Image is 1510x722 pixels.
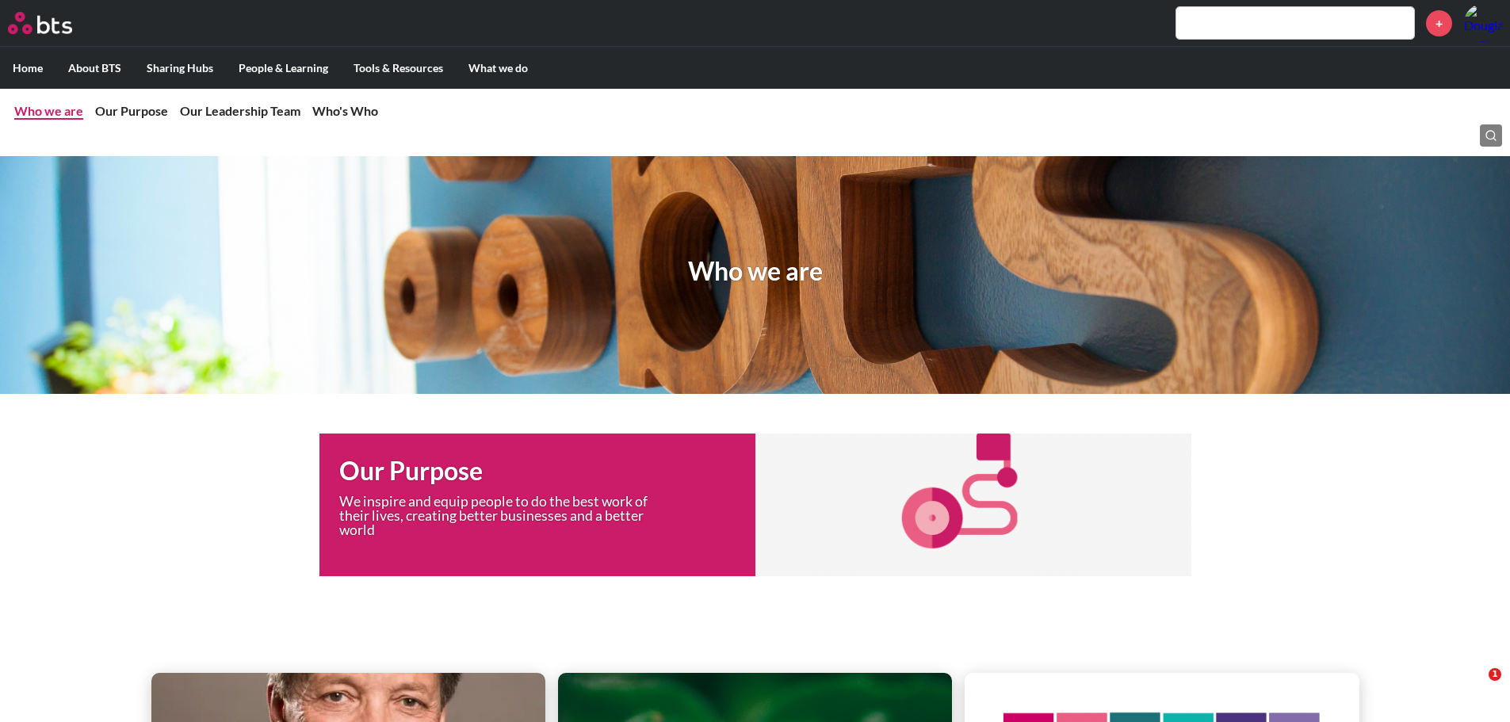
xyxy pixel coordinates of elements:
p: We inspire and equip people to do the best work of their lives, creating better businesses and a ... [339,495,672,537]
a: Our Purpose [95,103,168,118]
label: Tools & Resources [341,48,456,89]
a: Who's Who [312,103,378,118]
img: Douglas Carrara [1464,4,1502,42]
label: What we do [456,48,541,89]
a: Go home [8,12,101,34]
img: BTS Logo [8,12,72,34]
a: + [1426,10,1452,36]
label: About BTS [55,48,134,89]
span: 1 [1489,668,1501,681]
iframe: Intercom live chat [1456,668,1494,706]
a: Profile [1464,4,1502,42]
label: Sharing Hubs [134,48,226,89]
h1: Who we are [688,254,823,289]
label: People & Learning [226,48,341,89]
a: Our Leadership Team [180,103,300,118]
a: Who we are [14,103,83,118]
h1: Our Purpose [339,453,755,489]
